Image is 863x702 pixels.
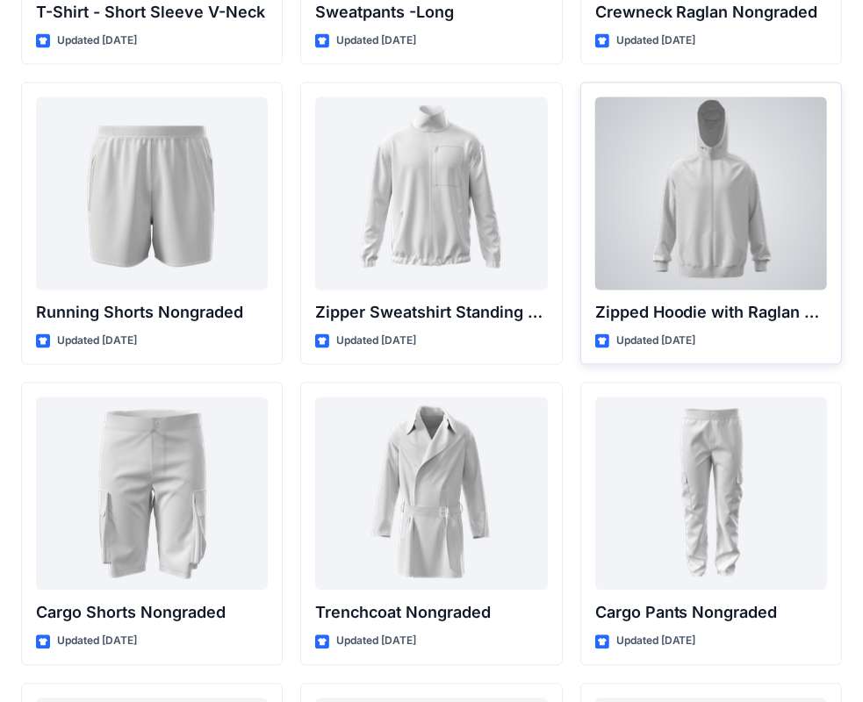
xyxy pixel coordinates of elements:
[595,97,827,290] a: Zipped Hoodie with Raglan Sleeve Nongraded
[36,97,268,290] a: Running Shorts Nongraded
[36,398,268,591] a: Cargo Shorts Nongraded
[336,32,416,50] p: Updated [DATE]
[36,601,268,626] p: Cargo Shorts Nongraded
[36,301,268,326] p: Running Shorts Nongraded
[315,601,547,626] p: Trenchcoat Nongraded
[616,32,696,50] p: Updated [DATE]
[315,97,547,290] a: Zipper Sweatshirt Standing Collar Nongraded
[616,633,696,651] p: Updated [DATE]
[616,333,696,351] p: Updated [DATE]
[595,301,827,326] p: Zipped Hoodie with Raglan Sleeve Nongraded
[57,633,137,651] p: Updated [DATE]
[57,32,137,50] p: Updated [DATE]
[336,333,416,351] p: Updated [DATE]
[595,398,827,591] a: Cargo Pants Nongraded
[336,633,416,651] p: Updated [DATE]
[315,398,547,591] a: Trenchcoat Nongraded
[57,333,137,351] p: Updated [DATE]
[595,601,827,626] p: Cargo Pants Nongraded
[315,301,547,326] p: Zipper Sweatshirt Standing Collar Nongraded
